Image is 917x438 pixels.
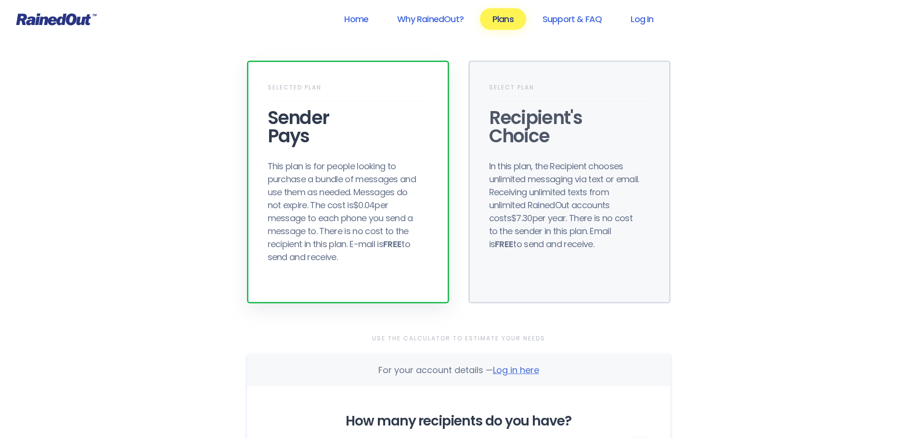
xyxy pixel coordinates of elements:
b: FREE [383,238,401,250]
a: Support & FAQ [530,8,614,30]
div: How many recipients do you have? [276,415,642,427]
b: FREE [495,238,513,250]
div: Selected PlanSenderPaysThis plan is for people looking to purchase a bundle of messages and use t... [247,61,449,303]
span: Log in here [493,364,539,376]
div: Use the Calculator to Estimate Your Needs [247,332,671,345]
a: Log In [618,8,666,30]
div: For your account details — [378,364,539,376]
div: Select Plan [489,81,650,101]
a: Home [332,8,381,30]
div: Selected Plan [268,81,428,101]
div: Recipient's Choice [489,109,650,145]
div: Select PlanRecipient'sChoiceIn this plan, the Recipient chooses unlimited messaging via text or e... [468,61,671,303]
div: Sender Pays [268,109,428,145]
a: Plans [480,8,526,30]
div: This plan is for people looking to purchase a bundle of messages and use them as needed. Messages... [268,160,422,263]
a: Why RainedOut? [385,8,476,30]
div: In this plan, the Recipient chooses unlimited messaging via text or email. Receiving unlimited te... [489,160,643,250]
